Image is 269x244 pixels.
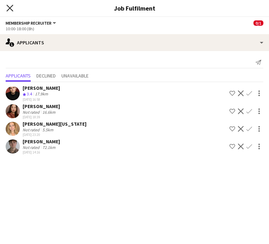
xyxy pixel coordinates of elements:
div: 72.1km [41,145,57,150]
div: 17.9km [34,91,49,97]
div: [DATE] 18:39 [23,115,60,119]
div: 5.5km [41,127,55,132]
div: Not rated [23,110,41,115]
span: Applicants [6,73,31,78]
span: 0/1 [253,20,263,26]
div: 16.6km [41,110,57,115]
div: Not rated [23,145,41,150]
span: Declined [36,73,56,78]
div: [PERSON_NAME][US_STATE] [23,121,86,127]
div: 10:00-18:00 (8h) [6,26,263,31]
div: [DATE] 23:20 [23,132,86,137]
span: 3.4 [27,91,32,96]
div: [DATE] 16:58 [23,97,60,102]
span: Unavailable [61,73,89,78]
div: [DATE] 14:16 [23,150,60,155]
div: [PERSON_NAME] [23,85,60,91]
span: Membership Recruiter [6,20,52,26]
div: [PERSON_NAME] [23,103,60,110]
div: [PERSON_NAME] [23,138,60,145]
button: Membership Recruiter [6,20,57,26]
div: Not rated [23,127,41,132]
